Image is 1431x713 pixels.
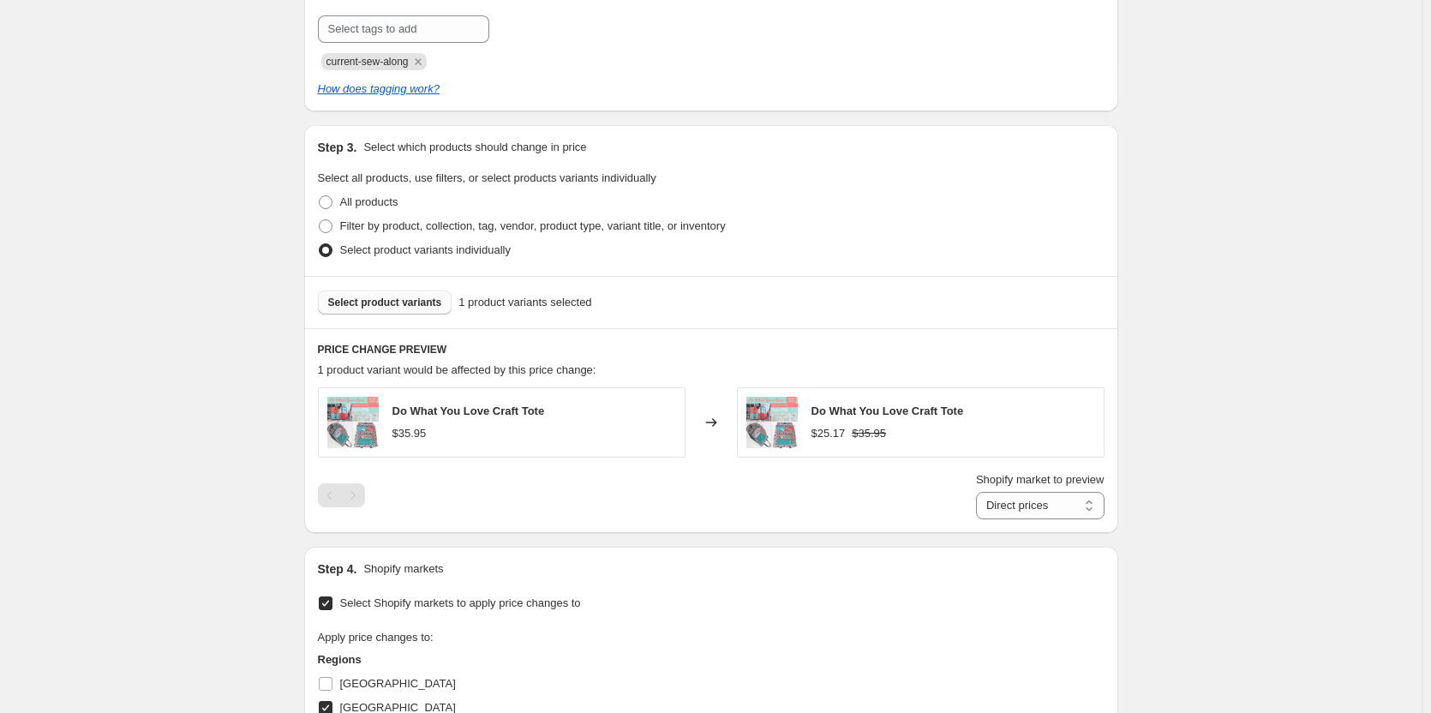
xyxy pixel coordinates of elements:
[318,15,489,43] input: Select tags to add
[340,677,456,690] span: [GEOGRAPHIC_DATA]
[340,596,581,609] span: Select Shopify markets to apply price changes to
[811,404,964,417] span: Do What You Love Craft Tote
[363,139,586,156] p: Select which products should change in price
[328,296,442,309] span: Select product variants
[392,404,545,417] span: Do What You Love Craft Tote
[746,397,798,448] img: Do_What_You_Love_Craft_Tote_6x10_8x12__copy_80x.png
[318,82,440,95] a: How does tagging work?
[852,425,886,442] strike: $35.95
[410,54,426,69] button: Remove current-sew-along
[318,483,365,507] nav: Pagination
[318,651,644,668] h3: Regions
[318,631,434,644] span: Apply price changes to:
[811,425,846,442] div: $25.17
[458,294,591,311] span: 1 product variants selected
[340,219,726,232] span: Filter by product, collection, tag, vendor, product type, variant title, or inventory
[318,291,452,315] button: Select product variants
[318,363,596,376] span: 1 product variant would be affected by this price change:
[392,425,427,442] div: $35.95
[363,560,443,578] p: Shopify markets
[340,195,398,208] span: All products
[326,56,409,68] span: current-sew-along
[327,397,379,448] img: Do_What_You_Love_Craft_Tote_6x10_8x12__copy_80x.png
[318,171,656,184] span: Select all products, use filters, or select products variants individually
[340,243,511,256] span: Select product variants individually
[318,343,1105,356] h6: PRICE CHANGE PREVIEW
[318,560,357,578] h2: Step 4.
[318,139,357,156] h2: Step 3.
[976,473,1105,486] span: Shopify market to preview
